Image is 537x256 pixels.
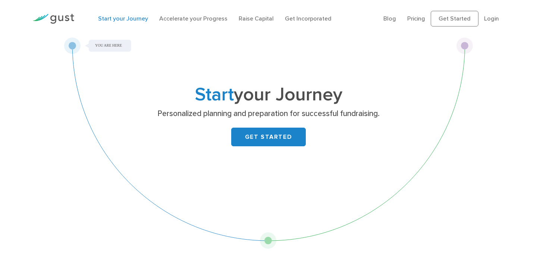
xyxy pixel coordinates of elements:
a: Raise Capital [239,15,274,22]
h1: your Journey [121,86,416,103]
p: Personalized planning and preparation for successful fundraising. [124,109,413,119]
a: Login [484,15,499,22]
a: GET STARTED [231,128,306,146]
a: Start your Journey [98,15,148,22]
a: Pricing [407,15,425,22]
a: Get Started [431,11,478,26]
a: Blog [383,15,396,22]
img: Gust Logo [32,14,74,24]
a: Accelerate your Progress [159,15,227,22]
span: Start [195,84,234,106]
a: Get Incorporated [285,15,332,22]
